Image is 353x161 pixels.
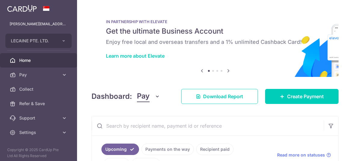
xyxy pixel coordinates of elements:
[265,89,339,104] a: Create Payment
[106,38,324,46] h6: Enjoy free local and overseas transfers and a 1% unlimited Cashback Card!
[92,116,324,135] input: Search by recipient name, payment id or reference
[101,144,139,155] a: Upcoming
[19,57,59,63] span: Home
[106,26,324,36] h5: Get the ultimate Business Account
[19,86,59,92] span: Collect
[181,89,258,104] a: Download Report
[203,93,243,100] span: Download Report
[10,21,67,27] p: [PERSON_NAME][EMAIL_ADDRESS][DOMAIN_NAME]
[5,34,72,48] button: LECAINE PTE. LTD.
[19,129,59,135] span: Settings
[11,38,55,44] span: LECAINE PTE. LTD.
[106,53,165,59] a: Learn more about Elevate
[196,144,234,155] a: Recipient paid
[91,10,339,77] img: Renovation banner
[19,72,59,78] span: Pay
[106,19,324,24] p: IN PARTNERSHIP WITH ELEVATE
[19,115,59,121] span: Support
[137,91,160,102] button: Pay
[91,91,132,102] h4: Dashboard:
[7,5,37,12] img: CardUp
[141,144,194,155] a: Payments on the way
[19,101,59,107] span: Refer & Save
[277,152,325,158] span: Read more on statuses
[137,91,150,102] span: Pay
[287,93,324,100] span: Create Payment
[277,152,331,158] a: Read more on statuses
